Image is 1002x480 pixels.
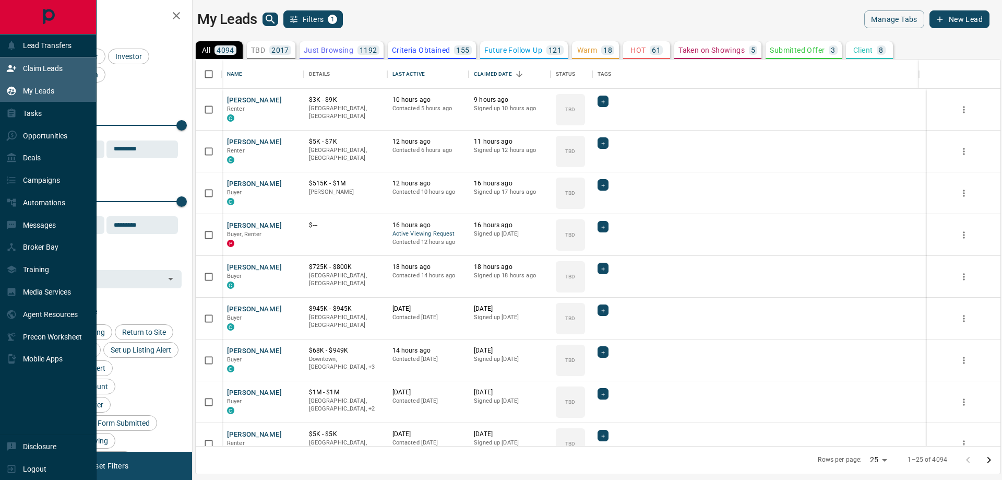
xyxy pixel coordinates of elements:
p: Signed up [DATE] [474,313,545,322]
button: Sort [512,67,527,81]
p: 2017 [271,46,289,54]
div: Claimed Date [469,60,551,89]
p: 8 [879,46,883,54]
span: Buyer [227,189,242,196]
p: 16 hours ago [474,221,545,230]
h1: My Leads [197,11,257,28]
span: + [601,221,605,232]
p: Contacted 6 hours ago [392,146,464,155]
p: $--- [309,221,382,230]
div: 25 [866,452,891,467]
p: All [202,46,210,54]
button: Filters1 [283,10,343,28]
button: more [956,102,972,118]
p: [DATE] [474,430,545,439]
div: Return to Site [115,324,173,340]
div: + [598,388,609,400]
div: condos.ca [227,114,234,122]
button: more [956,185,972,201]
span: Renter [227,440,245,447]
p: Contacted [DATE] [392,397,464,405]
p: Signed up [DATE] [474,439,545,447]
p: TBD [565,106,575,113]
span: Renter [227,147,245,154]
p: 16 hours ago [474,179,545,188]
div: condos.ca [227,156,234,163]
div: condos.ca [227,323,234,331]
p: 10 hours ago [392,96,464,104]
p: Taken on Showings [678,46,745,54]
p: Contacted [DATE] [392,313,464,322]
p: Contacted 5 hours ago [392,104,464,113]
button: search button [263,13,278,26]
span: 1 [329,16,336,23]
div: + [598,346,609,358]
div: Status [551,60,592,89]
div: condos.ca [227,198,234,205]
p: HOT [630,46,646,54]
p: [DATE] [392,430,464,439]
p: [GEOGRAPHIC_DATA], [GEOGRAPHIC_DATA] [309,272,382,288]
span: Buyer [227,398,242,405]
span: Active Viewing Request [392,230,464,239]
span: Set up Listing Alert [107,346,175,354]
div: Tags [592,60,919,89]
p: [PERSON_NAME] [309,188,382,196]
div: Name [222,60,304,89]
div: Last Active [387,60,469,89]
div: + [598,179,609,191]
button: Reset Filters [79,457,135,475]
p: 5 [751,46,755,54]
p: $515K - $1M [309,179,382,188]
p: [GEOGRAPHIC_DATA], [GEOGRAPHIC_DATA] [309,104,382,121]
p: TBD [565,356,575,364]
p: TBD [251,46,265,54]
p: [GEOGRAPHIC_DATA], [GEOGRAPHIC_DATA] [309,439,382,455]
div: Status [556,60,576,89]
h2: Filters [33,10,182,23]
p: Rows per page: [818,455,862,464]
p: 12 hours ago [392,179,464,188]
p: $945K - $945K [309,305,382,313]
button: more [956,269,972,285]
div: Set up Listing Alert [103,342,178,358]
p: Client [853,46,873,54]
button: more [956,394,972,410]
p: TBD [565,231,575,239]
p: Contacted 10 hours ago [392,188,464,196]
button: more [956,353,972,368]
p: [DATE] [474,305,545,313]
button: more [956,227,972,243]
p: TBD [565,273,575,280]
p: TBD [565,398,575,406]
span: Buyer [227,273,242,279]
span: Buyer [227,314,242,321]
div: property.ca [227,240,234,247]
span: + [601,180,605,190]
div: Details [309,60,330,89]
p: TBD [565,147,575,155]
div: Investor [108,49,149,64]
span: + [601,389,605,399]
button: [PERSON_NAME] [227,179,282,189]
p: [DATE] [474,388,545,397]
span: Investor [112,52,146,61]
p: 14 hours ago [392,346,464,355]
button: more [956,311,972,326]
p: 9 hours ago [474,96,545,104]
span: Return to Site [118,328,170,336]
p: Signed up 10 hours ago [474,104,545,113]
p: $5K - $5K [309,430,382,439]
p: 1–25 of 4094 [908,455,947,464]
button: [PERSON_NAME] [227,96,282,106]
p: Submitted Offer [770,46,825,54]
p: 11 hours ago [474,137,545,146]
p: 18 [603,46,612,54]
p: 61 [652,46,661,54]
p: TBD [565,189,575,197]
p: TBD [565,440,575,448]
p: TBD [565,314,575,322]
button: Manage Tabs [864,10,924,28]
span: + [601,347,605,357]
p: [DATE] [392,305,464,313]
